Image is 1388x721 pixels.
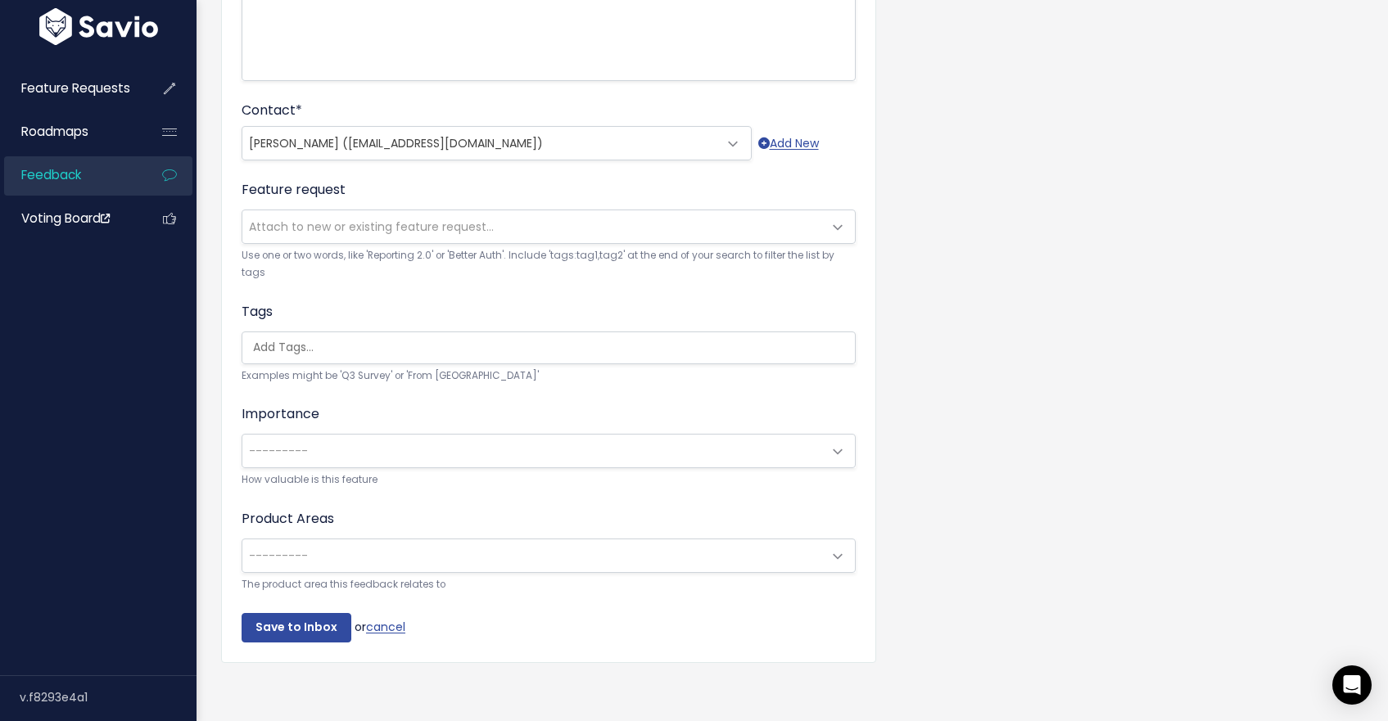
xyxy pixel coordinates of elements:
[249,443,308,459] span: ---------
[758,133,819,154] a: Add New
[21,166,81,183] span: Feedback
[1332,665,1372,705] div: Open Intercom Messenger
[4,156,136,194] a: Feedback
[366,619,405,635] a: cancel
[242,127,718,160] span: Hadley Winthrop (hwinthrop@shorephysiciansgroup.com)
[242,367,856,385] small: Examples might be 'Q3 Survey' or 'From [GEOGRAPHIC_DATA]'
[4,113,136,151] a: Roadmaps
[242,101,302,120] label: Contact
[249,219,494,235] span: Attach to new or existing feature request...
[242,404,319,424] label: Importance
[242,509,334,529] label: Product Areas
[242,471,856,489] small: How valuable is this feature
[249,135,543,151] span: [PERSON_NAME] ([EMAIL_ADDRESS][DOMAIN_NAME])
[21,123,88,140] span: Roadmaps
[242,576,856,593] small: The product area this feedback relates to
[21,79,130,97] span: Feature Requests
[242,180,346,200] label: Feature request
[242,613,351,642] input: Save to Inbox
[20,676,197,719] div: v.f8293e4a1
[246,339,859,356] input: Add Tags...
[242,247,856,282] small: Use one or two words, like 'Reporting 2.0' or 'Better Auth'. Include 'tags:tag1,tag2' at the end ...
[4,200,136,237] a: Voting Board
[242,302,273,322] label: Tags
[4,70,136,107] a: Feature Requests
[249,548,308,564] span: ---------
[35,8,162,45] img: logo-white.9d6f32f41409.svg
[21,210,110,227] span: Voting Board
[242,126,752,160] span: Hadley Winthrop (hwinthrop@shorephysiciansgroup.com)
